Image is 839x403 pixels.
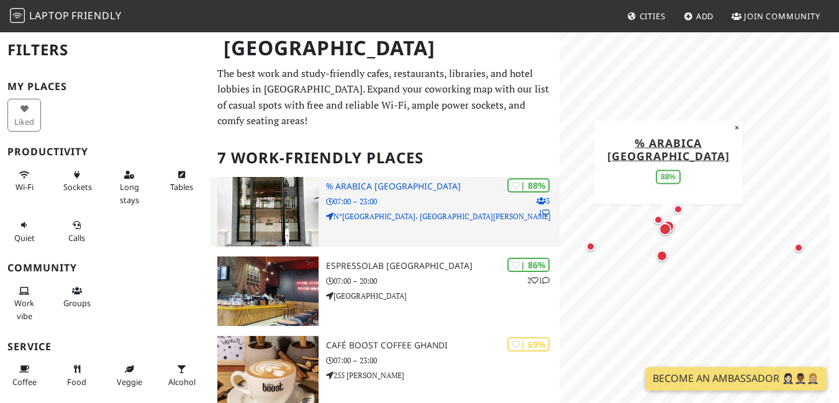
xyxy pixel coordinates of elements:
span: Stable Wi-Fi [16,181,34,192]
span: Quiet [14,232,35,243]
div: Map marker [651,212,666,227]
button: Veggie [112,359,146,392]
span: Veggie [117,376,142,387]
a: Add [679,5,719,27]
img: LaptopFriendly [10,8,25,23]
img: Espressolab Morocco [217,256,319,326]
p: 07:00 – 23:00 [326,355,559,366]
h3: My Places [7,81,202,93]
h3: Café BOOST COFFEE GHANDI [326,340,559,351]
h3: % Arabica [GEOGRAPHIC_DATA] [326,181,559,192]
button: Quiet [7,215,41,248]
a: % Arabica [GEOGRAPHIC_DATA] [607,135,729,163]
div: Map marker [660,218,677,235]
button: Food [60,359,93,392]
a: Cities [622,5,671,27]
span: Join Community [744,11,820,22]
h3: Productivity [7,146,202,158]
button: Long stays [112,165,146,210]
p: 07:00 – 23:00 [326,196,559,207]
button: Coffee [7,359,41,392]
span: Food [67,376,86,387]
span: Friendly [71,9,121,22]
a: LaptopFriendly LaptopFriendly [10,6,122,27]
p: 2 1 [527,274,550,286]
a: Become an Ambassador 🤵🏻‍♀️🤵🏾‍♂️🤵🏼‍♀️ [645,367,827,391]
span: Laptop [29,9,70,22]
span: Add [696,11,714,22]
p: The best work and study-friendly cafes, restaurants, libraries, and hotel lobbies in [GEOGRAPHIC_... [217,66,552,129]
span: Work-friendly tables [170,181,193,192]
a: Join Community [727,5,825,27]
div: Map marker [671,202,686,217]
div: | 86% [507,258,550,272]
h3: Service [7,341,202,353]
span: Cities [640,11,666,22]
button: Calls [60,215,93,248]
div: Map marker [583,239,598,254]
img: % Arabica Casablanca [217,177,319,247]
button: Close popup [731,120,743,134]
div: 88% [656,170,681,184]
span: Long stays [120,181,139,205]
p: 07:00 – 20:00 [326,275,559,287]
div: | 69% [507,337,550,351]
h3: Community [7,262,202,274]
button: Wi-Fi [7,165,41,197]
p: N°[GEOGRAPHIC_DATA]، [GEOGRAPHIC_DATA][PERSON_NAME] [326,211,559,222]
div: Map marker [654,248,670,264]
h2: Filters [7,31,202,69]
a: % Arabica Casablanca | 88% 31 % Arabica [GEOGRAPHIC_DATA] 07:00 – 23:00 N°[GEOGRAPHIC_DATA]، [GEO... [210,177,560,247]
p: [GEOGRAPHIC_DATA] [326,290,559,302]
button: Tables [165,165,198,197]
p: 255 [PERSON_NAME] [326,369,559,381]
button: Alcohol [165,359,198,392]
a: Espressolab Morocco | 86% 21 Espressolab [GEOGRAPHIC_DATA] 07:00 – 20:00 [GEOGRAPHIC_DATA] [210,256,560,326]
button: Work vibe [7,281,41,326]
span: Coffee [12,376,37,387]
p: 3 1 [537,195,550,219]
span: Alcohol [168,376,196,387]
h3: Espressolab [GEOGRAPHIC_DATA] [326,261,559,271]
h2: 7 Work-Friendly Places [217,139,552,177]
h1: [GEOGRAPHIC_DATA] [214,31,557,65]
span: Video/audio calls [68,232,85,243]
span: People working [14,297,34,321]
div: | 88% [507,178,550,192]
span: Power sockets [63,181,92,192]
div: Map marker [791,240,806,255]
button: Sockets [60,165,93,197]
span: Group tables [63,297,91,309]
button: Groups [60,281,93,314]
div: Map marker [656,220,674,238]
